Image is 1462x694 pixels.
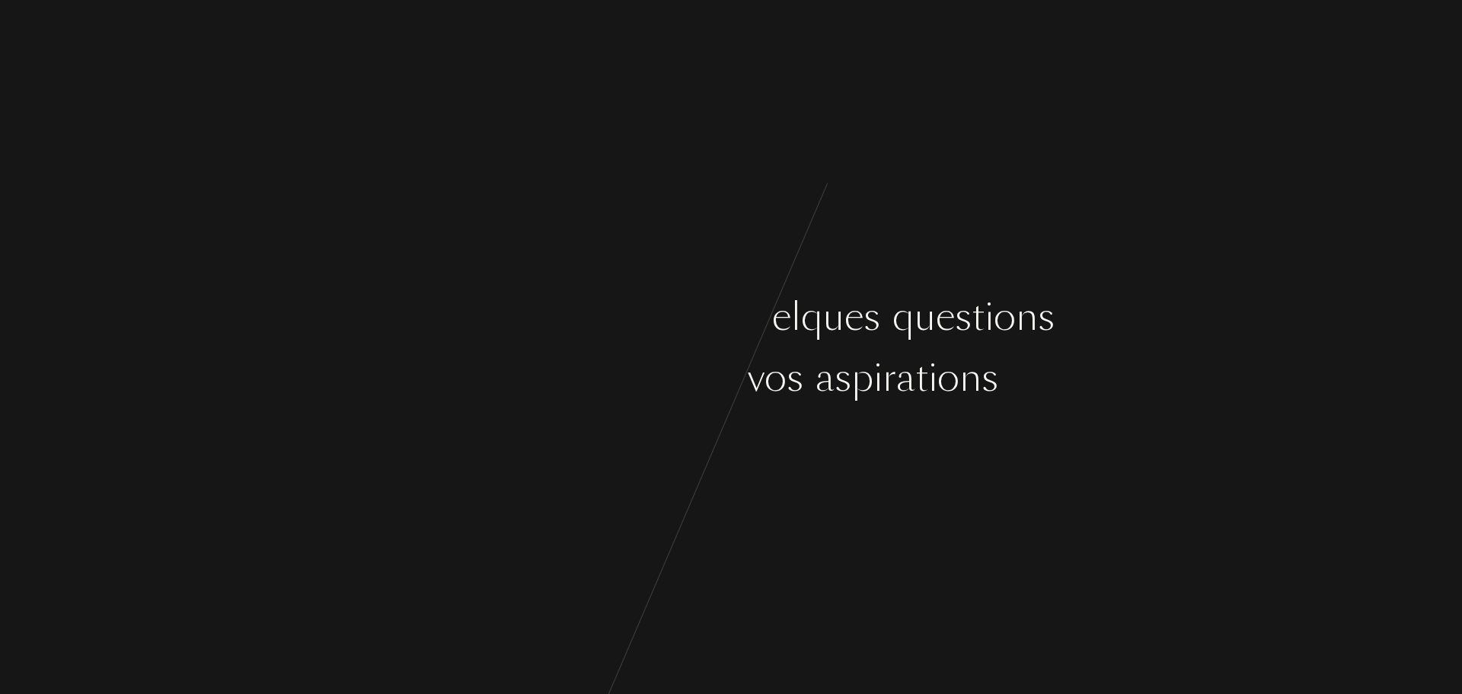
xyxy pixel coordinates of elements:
div: s [863,288,880,345]
div: l [791,288,801,345]
div: q [801,288,823,345]
div: o [545,349,567,406]
div: u [823,288,844,345]
div: n [611,288,633,345]
div: u [915,288,936,345]
div: s [633,288,650,345]
div: q [729,288,751,345]
div: v [528,349,545,406]
div: r [883,349,896,406]
div: e [704,349,723,406]
div: s [835,349,851,406]
div: t [723,349,736,406]
div: o [589,288,611,345]
div: v [748,349,765,406]
div: û [640,349,662,406]
div: e [936,288,955,345]
div: r [703,288,717,345]
div: i [928,349,937,406]
div: e [772,288,791,345]
div: n [1016,288,1038,345]
div: i [873,349,883,406]
div: t [662,349,675,406]
div: t [915,349,928,406]
div: s [787,349,803,406]
div: o [994,288,1016,345]
div: s [464,349,481,406]
div: s [982,349,998,406]
div: u [751,288,772,345]
div: o [439,288,461,345]
div: m [495,288,529,345]
div: s [1038,288,1055,345]
div: t [972,288,985,345]
div: a [896,349,915,406]
div: a [684,288,703,345]
div: o [765,349,787,406]
div: u [481,349,503,406]
div: o [937,349,959,406]
div: C [407,288,439,345]
div: s [955,288,972,345]
div: e [844,288,863,345]
div: s [567,349,584,406]
div: p [851,349,873,406]
div: n [959,349,982,406]
div: e [529,288,548,345]
div: q [892,288,915,345]
div: ç [570,288,589,345]
div: a [816,349,835,406]
div: n [548,288,570,345]
div: r [503,349,516,406]
div: p [662,288,684,345]
div: o [618,349,640,406]
div: s [675,349,691,406]
div: m [461,288,495,345]
div: i [985,288,994,345]
div: g [596,349,618,406]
